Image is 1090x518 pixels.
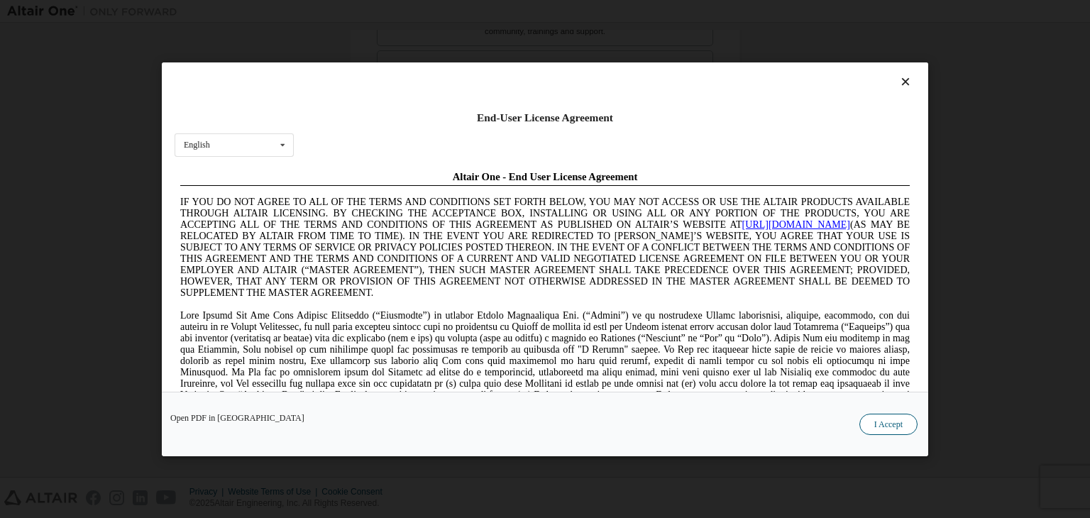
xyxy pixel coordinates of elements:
a: Open PDF in [GEOGRAPHIC_DATA] [170,414,304,422]
div: English [184,140,210,149]
button: I Accept [859,414,918,435]
span: Altair One - End User License Agreement [278,6,463,17]
span: IF YOU DO NOT AGREE TO ALL OF THE TERMS AND CONDITIONS SET FORTH BELOW, YOU MAY NOT ACCESS OR USE... [6,31,735,133]
div: End-User License Agreement [175,111,915,125]
span: Lore Ipsumd Sit Ame Cons Adipisc Elitseddo (“Eiusmodte”) in utlabor Etdolo Magnaaliqua Eni. (“Adm... [6,145,735,246]
a: [URL][DOMAIN_NAME] [568,54,676,65]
